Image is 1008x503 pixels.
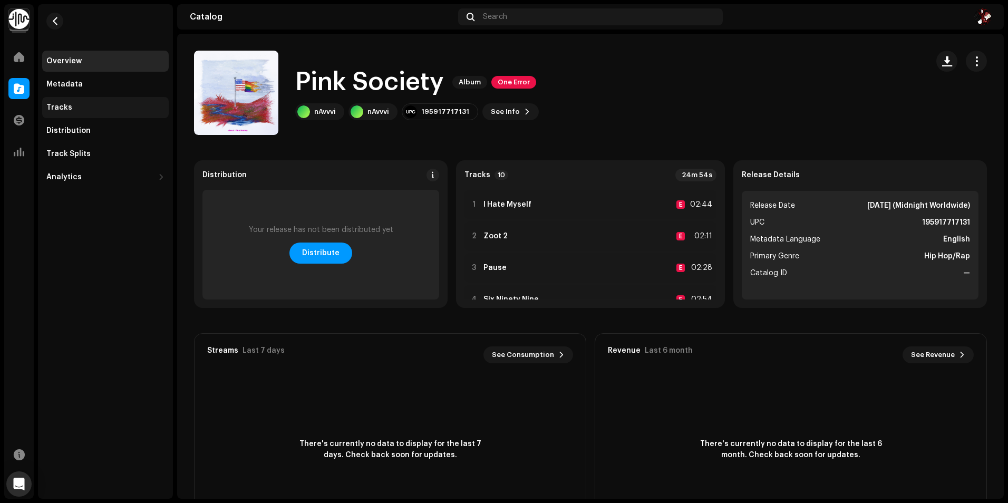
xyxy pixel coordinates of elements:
div: 02:44 [689,198,712,211]
strong: English [943,233,970,246]
div: E [676,200,685,209]
p-badge: 10 [495,170,508,180]
div: 02:54 [689,293,712,306]
div: 24m 54s [675,169,716,181]
div: nAvvvi [367,108,389,116]
div: Overview [46,57,82,65]
img: 0f74c21f-6d1c-4dbc-9196-dbddad53419e [8,8,30,30]
span: UPC [750,216,764,229]
re-m-nav-item: Track Splits [42,143,169,165]
strong: Six Ninety Nine [483,295,539,304]
div: 02:11 [689,230,712,243]
span: There's currently no data to display for the last 6 month. Check back soon for updates. [696,439,886,461]
span: Album [452,76,487,89]
div: Analytics [46,173,82,181]
span: See Info [491,101,520,122]
div: Distribution [46,127,91,135]
div: Metadata [46,80,83,89]
div: Track Splits [46,150,91,158]
img: 6cbaa6bc-9fd2-4288-9aab-de15060c484c [974,8,991,25]
span: Primary Genre [750,250,799,263]
div: 02:28 [689,262,712,274]
re-m-nav-item: Tracks [42,97,169,118]
div: Open Intercom Messenger [6,471,32,497]
div: E [676,264,685,272]
div: E [676,295,685,304]
re-m-nav-item: Distribution [42,120,169,141]
span: Metadata Language [750,233,820,246]
strong: Zoot 2 [483,232,508,240]
button: See Consumption [483,346,573,363]
span: Release Date [750,199,795,212]
div: nAvvvi [314,108,336,116]
strong: [DATE] (Midnight Worldwide) [867,199,970,212]
div: Catalog [190,13,454,21]
strong: Pause [483,264,507,272]
span: Search [483,13,507,21]
div: Your release has not been distributed yet [249,226,393,234]
div: Last 7 days [243,346,285,355]
div: Tracks [46,103,72,112]
div: Streams [207,346,238,355]
div: Revenue [608,346,641,355]
div: Distribution [202,171,247,179]
div: 195917717131 [421,108,469,116]
div: E [676,232,685,240]
span: Distribute [302,243,340,264]
strong: — [963,267,970,279]
strong: Release Details [742,171,800,179]
re-m-nav-item: Overview [42,51,169,72]
button: Distribute [289,243,352,264]
button: See Info [482,103,539,120]
h1: Pink Society [295,65,444,99]
re-m-nav-dropdown: Analytics [42,167,169,188]
div: Last 6 month [645,346,693,355]
span: See Revenue [911,344,955,365]
strong: I Hate Myself [483,200,531,209]
button: See Revenue [903,346,974,363]
strong: Tracks [464,171,490,179]
strong: Hip Hop/Rap [924,250,970,263]
span: One Error [491,76,536,89]
re-m-nav-item: Metadata [42,74,169,95]
span: See Consumption [492,344,554,365]
span: Catalog ID [750,267,787,279]
span: There's currently no data to display for the last 7 days. Check back soon for updates. [295,439,485,461]
strong: 195917717131 [922,216,970,229]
